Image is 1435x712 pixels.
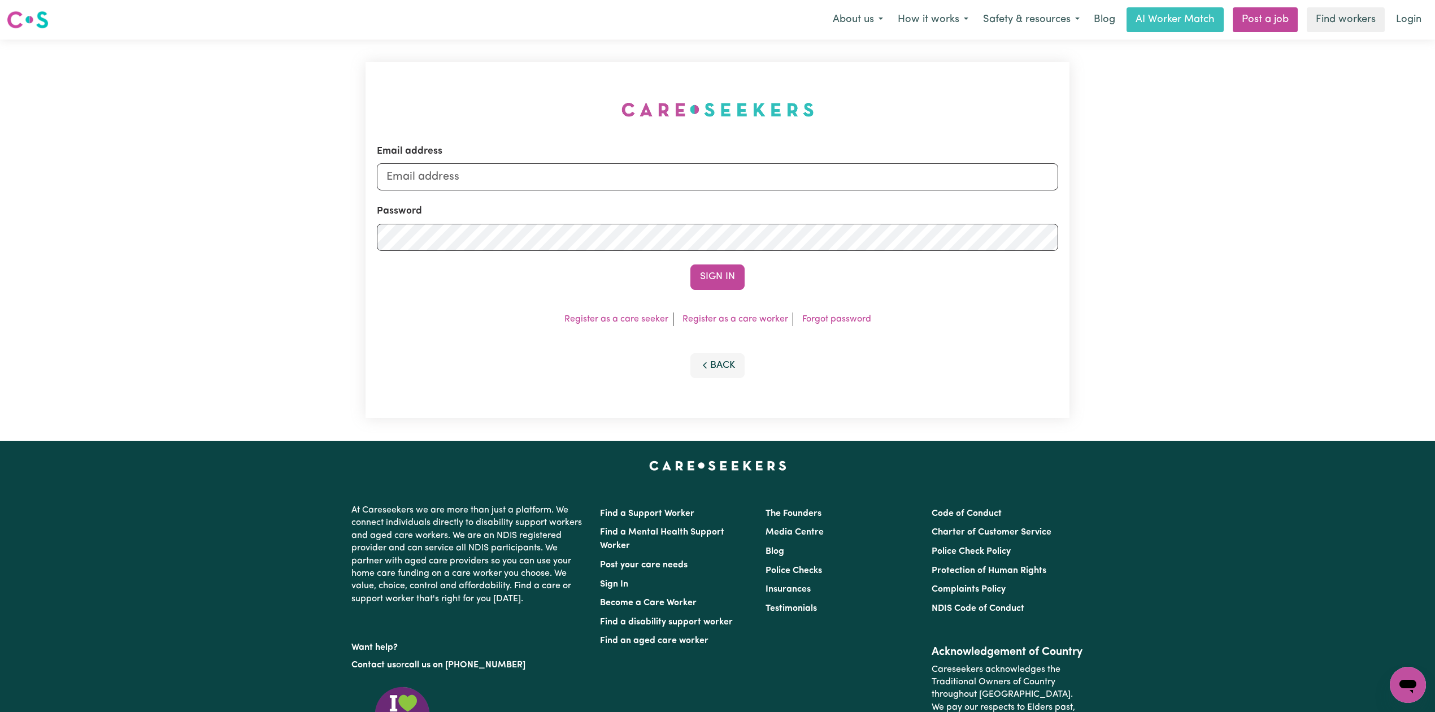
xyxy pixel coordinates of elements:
p: At Careseekers we are more than just a platform. We connect individuals directly to disability su... [351,500,586,610]
a: call us on [PHONE_NUMBER] [405,661,525,670]
a: Post your care needs [600,561,688,570]
a: Protection of Human Rights [932,566,1046,575]
a: Contact us [351,661,396,670]
input: Email address [377,163,1058,190]
a: Charter of Customer Service [932,528,1051,537]
a: Forgot password [802,315,871,324]
h2: Acknowledgement of Country [932,645,1084,659]
a: Careseekers logo [7,7,49,33]
a: Post a job [1233,7,1298,32]
a: Find a disability support worker [600,618,733,627]
a: Complaints Policy [932,585,1006,594]
a: Blog [1087,7,1122,32]
button: Back [690,353,745,378]
label: Password [377,204,422,219]
a: Register as a care seeker [564,315,668,324]
a: Find workers [1307,7,1385,32]
p: Want help? [351,637,586,654]
a: Media Centre [766,528,824,537]
button: How it works [890,8,976,32]
a: Testimonials [766,604,817,613]
a: Register as a care worker [682,315,788,324]
button: About us [825,8,890,32]
iframe: Button to launch messaging window [1390,667,1426,703]
p: or [351,654,586,676]
button: Sign In [690,264,745,289]
a: Careseekers home page [649,461,786,470]
a: Police Checks [766,566,822,575]
a: Insurances [766,585,811,594]
a: Code of Conduct [932,509,1002,518]
a: Find a Support Worker [600,509,694,518]
a: Blog [766,547,784,556]
label: Email address [377,144,442,159]
a: Login [1389,7,1428,32]
a: The Founders [766,509,821,518]
img: Careseekers logo [7,10,49,30]
a: AI Worker Match [1127,7,1224,32]
a: Sign In [600,580,628,589]
a: Become a Care Worker [600,598,697,607]
a: NDIS Code of Conduct [932,604,1024,613]
a: Police Check Policy [932,547,1011,556]
button: Safety & resources [976,8,1087,32]
a: Find an aged care worker [600,636,708,645]
a: Find a Mental Health Support Worker [600,528,724,550]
